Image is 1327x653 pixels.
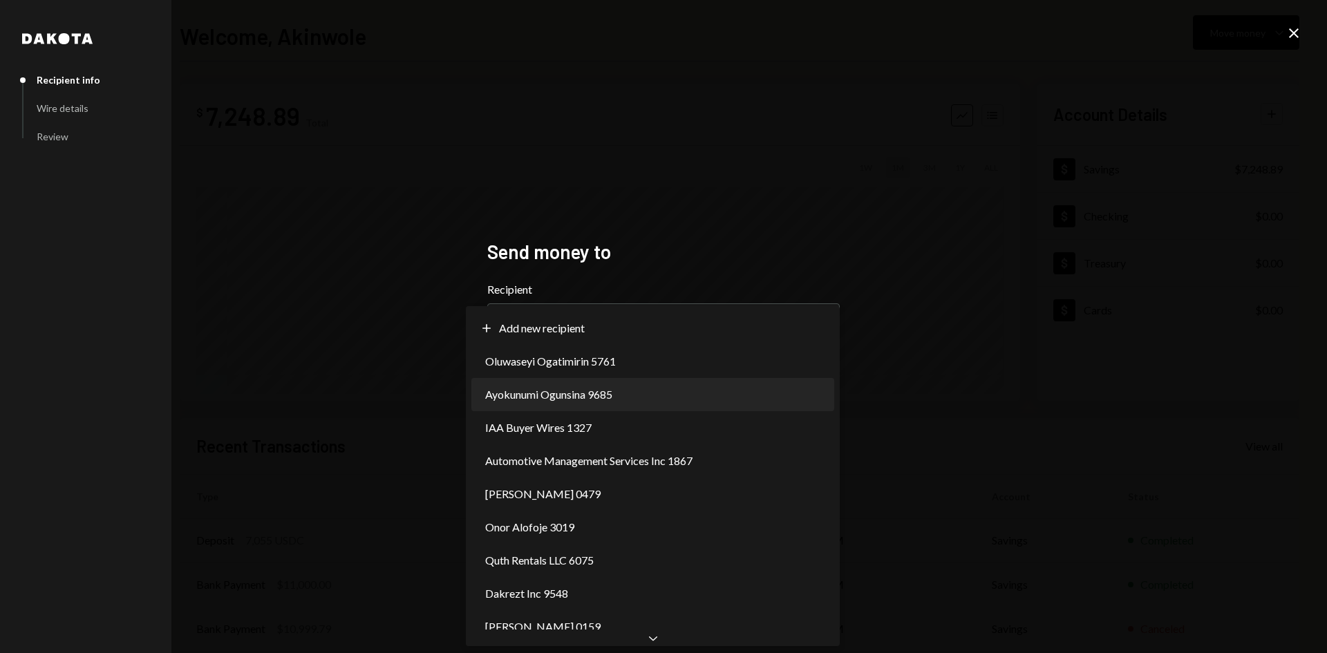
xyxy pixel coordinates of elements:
span: [PERSON_NAME] 0479 [485,486,601,502]
h2: Send money to [487,238,840,265]
div: Review [37,131,68,142]
label: Recipient [487,281,840,298]
span: Dakrezt Inc 9548 [485,585,568,602]
span: Add new recipient [499,320,585,337]
div: Recipient info [37,74,100,86]
span: Oluwaseyi Ogatimirin 5761 [485,353,616,370]
span: IAA Buyer Wires 1327 [485,419,592,436]
span: [PERSON_NAME] 0159 [485,618,601,635]
div: Wire details [37,102,88,114]
span: Ayokunumi Ogunsina 9685 [485,386,612,403]
span: Onor Alofoje 3019 [485,519,574,536]
button: Recipient [487,303,840,342]
span: Automotive Management Services Inc 1867 [485,453,693,469]
span: Quth Rentals LLC 6075 [485,552,594,569]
